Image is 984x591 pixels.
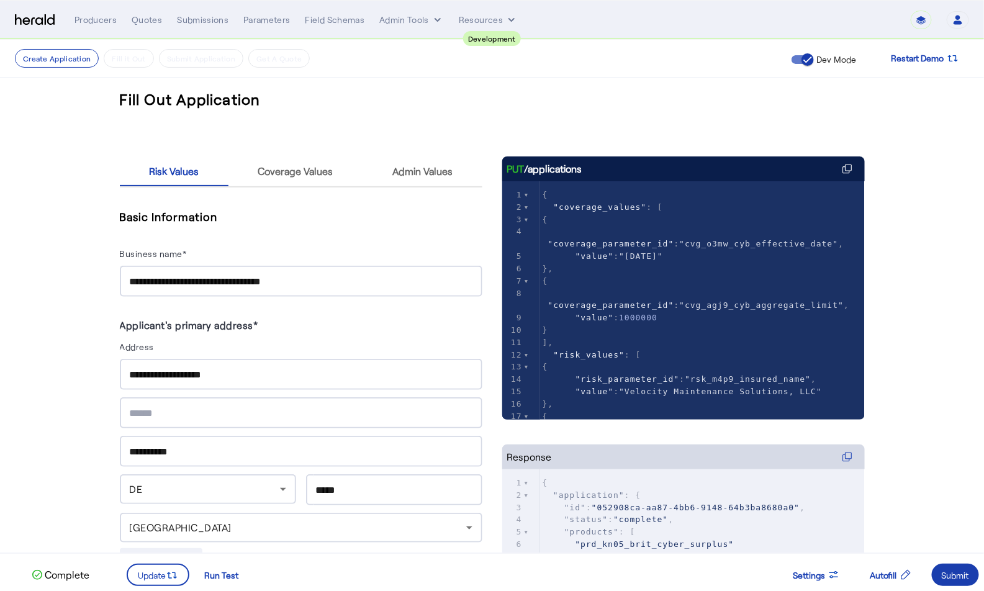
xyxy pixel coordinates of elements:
span: Settings [793,569,825,582]
div: 4 [502,513,524,526]
div: Development [463,31,521,46]
div: Submit [942,569,969,582]
span: : , [543,503,806,512]
span: : [543,251,663,261]
div: 16 [502,398,524,410]
p: Complete [42,567,89,582]
span: "risk_values" [553,350,625,359]
span: "Velocity Maintenance Solutions, LLC" [619,387,822,396]
span: : , [543,515,674,524]
div: Parameters [243,14,291,26]
span: PUT [507,161,525,176]
div: 1 [502,189,524,201]
span: ], [543,338,554,347]
span: "052908ca-aa87-4bb6-9148-64b3ba8680a0" [592,503,800,512]
span: : , [543,227,844,248]
span: ], [543,552,554,561]
span: "risk_parameter_id" [575,374,679,384]
span: "products" [564,527,619,536]
button: Run Test [194,564,248,586]
span: Update [138,569,166,582]
span: { [543,276,548,286]
div: 2 [502,489,524,502]
span: DE [130,483,143,495]
span: { [543,412,548,421]
span: 1000000 [619,313,657,322]
label: Applicant's primary address* [120,319,258,331]
button: Settings [783,564,850,586]
span: "value" [575,313,613,322]
div: 14 [502,373,524,386]
span: "id" [564,503,586,512]
span: "coverage_values" [553,202,646,212]
button: Submit [932,564,979,586]
span: : [543,387,822,396]
span: [GEOGRAPHIC_DATA] [130,521,232,533]
span: Restart Demo [891,51,944,66]
div: Producers [74,14,117,26]
span: : [ [543,202,663,212]
div: 7 [502,275,524,287]
div: Affects Conditions [120,548,202,563]
div: 17 [502,410,524,423]
button: Autofill [860,564,922,586]
span: Coverage Values [258,166,333,176]
label: Dev Mode [814,53,857,66]
span: "rsk_m4p9_insured_name" [685,374,811,384]
div: 2 [502,201,524,214]
div: 15 [502,386,524,398]
span: { [543,215,548,224]
span: "status" [564,515,608,524]
span: : [ [543,527,636,536]
button: internal dropdown menu [379,14,444,26]
button: Create Application [15,49,99,68]
div: 7 [502,551,524,563]
span: Autofill [870,569,897,582]
span: : , [543,374,816,384]
span: "complete" [613,515,668,524]
div: Quotes [132,14,162,26]
span: { [543,478,548,487]
div: Submissions [177,14,228,26]
div: 4 [502,225,524,238]
label: Address [120,341,155,352]
span: } [543,325,548,335]
div: 10 [502,324,524,336]
h3: Fill Out Application [120,89,261,109]
span: "cvg_agj9_cyb_aggregate_limit" [679,300,844,310]
div: 3 [502,502,524,514]
span: : [543,313,657,322]
button: Submit Application [159,49,243,68]
span: "cvg_o3mw_cyb_effective_date" [679,239,838,248]
span: { [543,362,548,371]
span: Risk Values [149,166,199,176]
span: "coverage_parameter_id" [548,239,674,248]
span: "value" [575,387,613,396]
img: Herald Logo [15,14,55,26]
span: "coverage_parameter_id" [548,300,674,310]
div: 3 [502,214,524,226]
span: : { [543,490,641,500]
button: Restart Demo [882,47,969,70]
div: 13 [502,361,524,373]
button: Update [127,564,189,586]
span: "[DATE]" [619,251,663,261]
div: Run Test [204,569,238,582]
div: /applications [507,161,582,176]
div: Field Schemas [305,14,365,26]
span: "application" [553,490,625,500]
span: }, [543,264,554,273]
div: 6 [502,263,524,275]
div: 5 [502,526,524,538]
button: Get A Quote [248,49,310,68]
button: Resources dropdown menu [459,14,518,26]
div: 12 [502,349,524,361]
div: Response [507,449,552,464]
div: 5 [502,250,524,263]
span: Admin Values [392,166,453,176]
span: }, [543,399,554,408]
h5: Basic Information [120,207,482,226]
div: 1 [502,477,524,489]
label: Business name* [120,248,187,259]
span: "prd_kn05_brit_cyber_surplus" [575,539,734,549]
